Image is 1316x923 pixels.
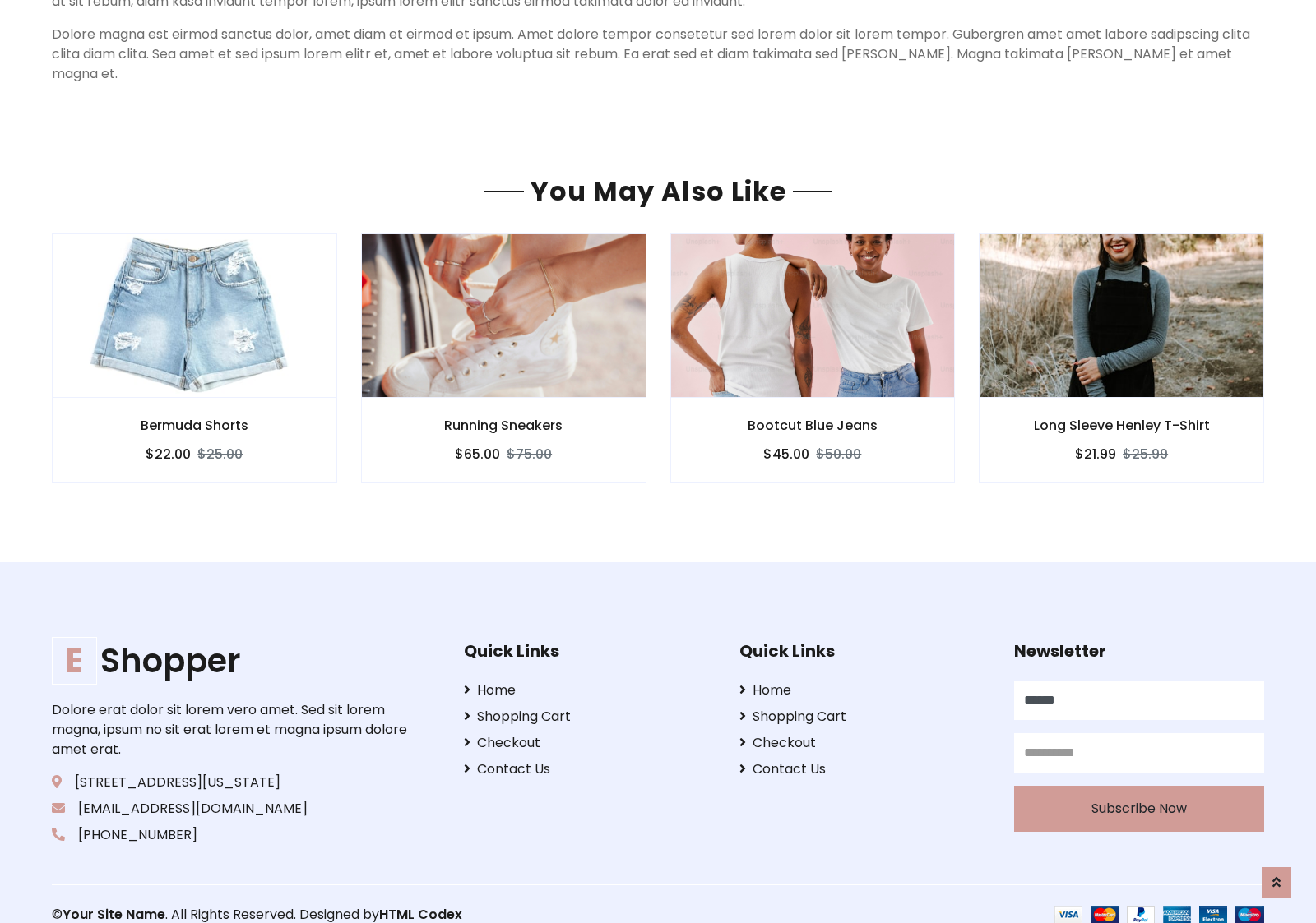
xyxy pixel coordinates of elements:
h1: Shopper [52,641,412,681]
button: Subscribe Now [1014,786,1264,832]
h6: Long Sleeve Henley T-Shirt [980,418,1263,433]
a: Bootcut Blue Jeans $45.00$50.00 [670,233,956,482]
p: [STREET_ADDRESS][US_STATE] [52,773,412,792]
h6: Bootcut Blue Jeans [671,418,955,433]
a: Contact Us [464,759,714,779]
a: Home [739,681,989,700]
a: Home [464,681,714,700]
span: You May Also Like [524,173,793,210]
h6: Running Sneakers [362,418,646,433]
a: Running Sneakers $65.00$75.00 [361,233,646,482]
a: Contact Us [739,759,989,779]
a: EShopper [52,641,412,681]
h5: Newsletter [1014,641,1264,661]
p: [EMAIL_ADDRESS][DOMAIN_NAME] [52,799,412,819]
h6: $45.00 [763,446,809,462]
p: Dolore magna est eirmod sanctus dolor, amet diam et eirmod et ipsum. Amet dolore tempor consetetu... [52,25,1264,84]
h6: $65.00 [455,446,500,462]
a: Checkout [739,733,989,753]
p: Dolore erat dolor sit lorem vero amet. Sed sit lorem magna, ipsum no sit erat lorem et magna ipsu... [52,700,412,759]
a: Shopping Cart [464,707,714,727]
a: Checkout [464,733,714,753]
h6: $21.99 [1075,446,1116,462]
h6: Bermuda Shorts [53,418,336,433]
del: $25.99 [1123,445,1168,464]
h6: $22.00 [146,446,191,462]
p: [PHONE_NUMBER] [52,825,412,845]
h5: Quick Links [464,641,714,661]
a: Bermuda Shorts $22.00$25.00 [52,233,337,482]
del: $25.00 [197,445,243,464]
del: $50.00 [816,445,861,464]
a: Shopping Cart [739,707,989,727]
span: E [52,637,97,685]
h5: Quick Links [739,641,989,661]
a: Long Sleeve Henley T-Shirt $21.99$25.99 [979,233,1264,482]
del: $75.00 [507,445,552,464]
